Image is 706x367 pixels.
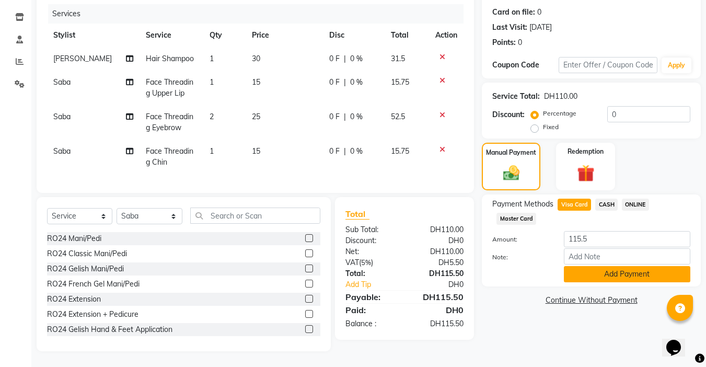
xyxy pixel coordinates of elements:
[210,112,214,121] span: 2
[564,248,690,265] input: Add Note
[429,24,464,47] th: Action
[484,235,555,244] label: Amount:
[484,295,699,306] a: Continue Without Payment
[252,54,260,63] span: 30
[404,291,471,303] div: DH115.50
[345,209,369,220] span: Total
[391,54,405,63] span: 31.5
[203,24,246,47] th: Qty
[543,109,576,118] label: Percentage
[338,304,404,316] div: Paid:
[361,258,371,267] span: 5%
[53,112,71,121] span: Saba
[329,77,340,88] span: 0 F
[190,208,320,224] input: Search or Scan
[391,112,405,121] span: 52.5
[572,163,600,184] img: _gift.svg
[404,304,471,316] div: DH0
[246,24,323,47] th: Price
[559,57,657,73] input: Enter Offer / Coupon Code
[47,248,127,259] div: RO24 Classic Mani/Pedi
[338,235,404,246] div: Discount:
[662,325,696,357] iframe: chat widget
[344,111,346,122] span: |
[47,324,172,335] div: RO24 Gelish Hand & Feet Application
[391,77,409,87] span: 15.75
[47,233,101,244] div: RO24 Mani/Pedi
[350,111,363,122] span: 0 %
[543,122,559,132] label: Fixed
[338,246,404,257] div: Net:
[338,257,404,268] div: ( )
[350,77,363,88] span: 0 %
[344,146,346,157] span: |
[146,77,193,98] span: Face Threading Upper Lip
[537,7,541,18] div: 0
[47,24,140,47] th: Stylist
[146,54,194,63] span: Hair Shampoo
[329,53,340,64] span: 0 F
[529,22,552,33] div: [DATE]
[338,291,404,303] div: Payable:
[47,309,138,320] div: RO24 Extension + Pedicure
[391,146,409,156] span: 15.75
[345,258,359,267] span: VAT
[568,147,604,156] label: Redemption
[492,22,527,33] div: Last Visit:
[140,24,203,47] th: Service
[47,294,101,305] div: RO24 Extension
[498,164,525,182] img: _cash.svg
[48,4,471,24] div: Services
[404,318,471,329] div: DH115.50
[350,146,363,157] span: 0 %
[53,54,112,63] span: [PERSON_NAME]
[404,224,471,235] div: DH110.00
[486,148,536,157] label: Manual Payment
[492,91,540,102] div: Service Total:
[53,146,71,156] span: Saba
[344,77,346,88] span: |
[385,24,429,47] th: Total
[404,246,471,257] div: DH110.00
[53,77,71,87] span: Saba
[496,213,536,225] span: Master Card
[518,37,522,48] div: 0
[416,279,472,290] div: DH0
[564,231,690,247] input: Amount
[404,257,471,268] div: DH5.50
[544,91,577,102] div: DH110.00
[252,146,260,156] span: 15
[350,53,363,64] span: 0 %
[210,54,214,63] span: 1
[338,268,404,279] div: Total:
[595,199,618,211] span: CASH
[344,53,346,64] span: |
[404,235,471,246] div: DH0
[492,109,525,120] div: Discount:
[492,199,553,210] span: Payment Methods
[210,146,214,156] span: 1
[492,37,516,48] div: Points:
[338,224,404,235] div: Sub Total:
[564,266,690,282] button: Add Payment
[662,58,691,73] button: Apply
[47,279,140,290] div: RO24 French Gel Mani/Pedi
[210,77,214,87] span: 1
[558,199,591,211] span: Visa Card
[146,146,193,167] span: Face Threading Chin
[323,24,385,47] th: Disc
[492,60,558,71] div: Coupon Code
[47,263,124,274] div: RO24 Gelish Mani/Pedi
[146,112,193,132] span: Face Threading Eyebrow
[329,146,340,157] span: 0 F
[622,199,649,211] span: ONLINE
[329,111,340,122] span: 0 F
[404,268,471,279] div: DH115.50
[252,77,260,87] span: 15
[492,7,535,18] div: Card on file:
[338,279,415,290] a: Add Tip
[252,112,260,121] span: 25
[484,253,555,262] label: Note:
[338,318,404,329] div: Balance :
